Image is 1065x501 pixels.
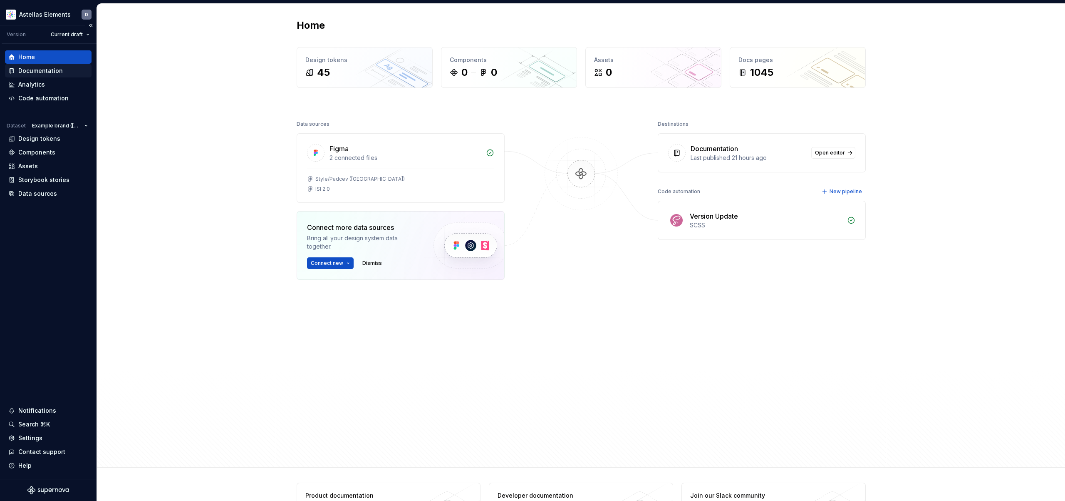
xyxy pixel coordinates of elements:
[18,448,65,456] div: Contact support
[305,56,424,64] div: Design tokens
[18,67,63,75] div: Documentation
[51,31,83,38] span: Current draft
[691,144,738,154] div: Documentation
[18,176,69,184] div: Storybook stories
[690,211,738,221] div: Version Update
[690,491,811,500] div: Join our Slack community
[329,144,349,154] div: Figma
[18,461,32,470] div: Help
[297,19,325,32] h2: Home
[85,11,88,18] div: D
[311,260,343,267] span: Connect new
[450,56,568,64] div: Components
[19,10,71,19] div: Astellas Elements
[315,186,330,192] div: ISI 2.0
[329,154,481,162] div: 2 connected files
[359,257,386,269] button: Dismiss
[315,176,405,182] div: Style/Padcev ([GEOGRAPHIC_DATA])
[305,491,426,500] div: Product documentation
[5,431,92,445] a: Settings
[18,80,45,89] div: Analytics
[830,188,862,195] span: New pipeline
[18,94,69,102] div: Code automation
[5,445,92,459] button: Contact support
[5,187,92,200] a: Data sources
[27,486,69,494] svg: Supernova Logo
[18,162,38,170] div: Assets
[819,186,866,197] button: New pipeline
[658,118,689,130] div: Destinations
[5,173,92,187] a: Storybook stories
[18,135,60,143] div: Design tokens
[5,78,92,91] a: Analytics
[32,122,81,129] span: Example brand ([GEOGRAPHIC_DATA])
[18,406,56,415] div: Notifications
[815,150,845,156] span: Open editor
[5,459,92,472] button: Help
[658,186,700,197] div: Code automation
[18,420,50,429] div: Search ⌘K
[18,53,35,61] div: Home
[5,146,92,159] a: Components
[498,491,619,500] div: Developer documentation
[28,120,92,132] button: Example brand ([GEOGRAPHIC_DATA])
[5,160,92,173] a: Assets
[5,418,92,431] button: Search ⌘K
[441,47,577,88] a: Components00
[5,92,92,105] a: Code automation
[606,66,612,79] div: 0
[18,434,42,442] div: Settings
[5,64,92,77] a: Documentation
[297,133,505,203] a: Figma2 connected filesStyle/Padcev ([GEOGRAPHIC_DATA])ISI 2.0
[362,260,382,267] span: Dismiss
[7,122,26,129] div: Dataset
[297,47,433,88] a: Design tokens45
[811,147,855,159] a: Open editor
[691,154,806,162] div: Last published 21 hours ago
[47,29,93,40] button: Current draft
[585,47,721,88] a: Assets0
[5,132,92,145] a: Design tokens
[7,31,26,38] div: Version
[2,5,95,23] button: Astellas ElementsD
[317,66,330,79] div: 45
[750,66,773,79] div: 1045
[5,404,92,417] button: Notifications
[6,10,16,20] img: b2369ad3-f38c-46c1-b2a2-f2452fdbdcd2.png
[738,56,857,64] div: Docs pages
[730,47,866,88] a: Docs pages1045
[594,56,713,64] div: Assets
[461,66,468,79] div: 0
[85,20,97,31] button: Collapse sidebar
[5,50,92,64] a: Home
[690,221,842,229] div: SCSS
[491,66,497,79] div: 0
[307,234,419,251] div: Bring all your design system data together.
[307,257,354,269] button: Connect new
[18,189,57,198] div: Data sources
[307,222,419,232] div: Connect more data sources
[18,148,55,157] div: Components
[297,118,329,130] div: Data sources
